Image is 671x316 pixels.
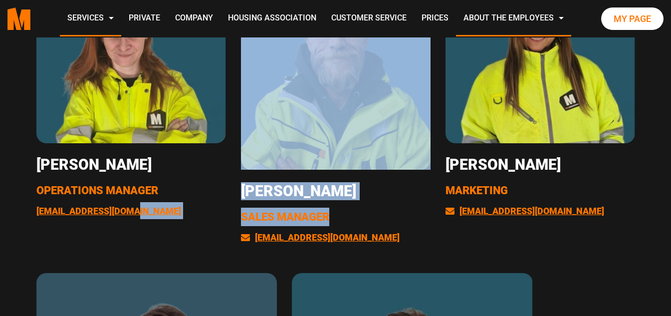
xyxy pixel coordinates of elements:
font: Services [67,13,104,22]
font: Customer service [331,13,407,22]
font: My page [614,13,651,24]
font: About the Employees [463,13,554,22]
a: [EMAIL_ADDRESS][DOMAIN_NAME] [241,232,400,243]
a: Company [168,1,221,36]
font: [PERSON_NAME] [36,156,152,173]
font: [PERSON_NAME] [241,182,356,200]
a: [EMAIL_ADDRESS][DOMAIN_NAME] [36,206,181,216]
font: [EMAIL_ADDRESS][DOMAIN_NAME] [255,232,400,243]
a: Housing association [221,1,324,36]
a: My page [601,7,664,30]
a: [EMAIL_ADDRESS][DOMAIN_NAME] [446,206,604,216]
font: Housing association [228,13,316,22]
a: Private [121,1,168,36]
font: Company [175,13,213,22]
a: About the Employees [456,1,571,36]
a: Prices [414,1,456,36]
font: Marketing [446,184,508,197]
font: Prices [422,13,448,22]
a: Customer service [324,1,414,36]
font: [EMAIL_ADDRESS][DOMAIN_NAME] [459,206,604,216]
font: [PERSON_NAME] [446,156,561,173]
font: Private [129,13,160,22]
a: Services [60,1,121,36]
font: Sales Manager [241,211,329,223]
font: Operations Manager [36,184,158,197]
